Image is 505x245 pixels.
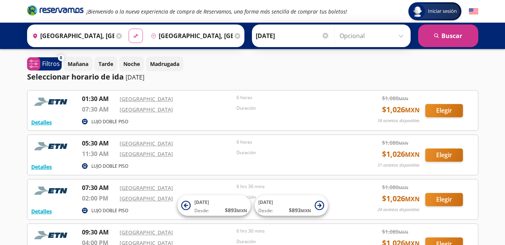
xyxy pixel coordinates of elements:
[378,162,420,168] p: 31 asientos disponibles
[31,139,73,154] img: RESERVAMOS
[399,229,408,235] small: MXN
[237,139,350,145] p: 6 horas
[382,149,420,160] span: $ 1,026
[27,57,62,70] button: 0Filtros
[399,96,408,101] small: MXN
[378,118,420,124] p: 34 asientos disponibles
[256,26,329,45] input: Elegir Fecha
[120,184,173,191] a: [GEOGRAPHIC_DATA]
[148,26,233,45] input: Buscar Destino
[469,7,478,16] button: English
[382,228,408,236] span: $ 1,080
[237,228,350,234] p: 6 hrs 30 mins
[194,207,209,214] span: Desde:
[237,105,350,112] p: Duración
[340,26,407,45] input: Opcional
[126,73,144,82] p: [DATE]
[425,104,463,117] button: Elegir
[382,104,420,115] span: $ 1,026
[27,5,83,18] a: Brand Logo
[146,57,183,71] button: Madrugada
[382,139,408,147] span: $ 1,080
[91,207,128,214] p: LUJO DOBLE PISO
[425,193,463,206] button: Elegir
[405,106,420,114] small: MXN
[82,94,116,103] p: 01:30 AM
[399,140,408,146] small: MXN
[258,207,273,214] span: Desde:
[150,60,179,68] p: Madrugada
[82,149,116,158] p: 11:30 AM
[86,8,347,15] em: ¡Bienvenido a la nueva experiencia de compra de Reservamos, una forma más sencilla de comprar tus...
[31,94,73,109] img: RESERVAMOS
[82,105,116,114] p: 07:30 AM
[31,183,73,198] img: RESERVAMOS
[29,26,114,45] input: Buscar Origen
[99,60,113,68] p: Tarde
[123,60,140,68] p: Noche
[31,163,52,171] button: Detalles
[382,94,408,102] span: $ 1,080
[258,199,273,205] span: [DATE]
[382,183,408,191] span: $ 1,080
[27,71,124,83] p: Seleccionar horario de ida
[82,228,116,237] p: 09:30 AM
[31,118,52,126] button: Detalles
[82,139,116,148] p: 05:30 AM
[42,59,60,68] p: Filtros
[378,207,420,213] p: 24 asientos disponibles
[237,94,350,101] p: 6 horas
[120,150,173,158] a: [GEOGRAPHIC_DATA]
[120,95,173,103] a: [GEOGRAPHIC_DATA]
[120,229,173,236] a: [GEOGRAPHIC_DATA]
[94,57,117,71] button: Tarde
[237,208,247,213] small: MXN
[120,195,173,202] a: [GEOGRAPHIC_DATA]
[119,57,144,71] button: Noche
[425,8,460,15] span: Iniciar sesión
[382,193,420,204] span: $ 1,026
[120,140,173,147] a: [GEOGRAPHIC_DATA]
[405,195,420,203] small: MXN
[399,185,408,190] small: MXN
[225,206,247,214] span: $ 893
[31,228,73,243] img: RESERVAMOS
[301,208,311,213] small: MXN
[91,118,128,125] p: LUJO DOBLE PISO
[91,163,128,170] p: LUJO DOBLE PISO
[31,207,52,215] button: Detalles
[405,150,420,159] small: MXN
[64,57,93,71] button: Mañana
[82,194,116,203] p: 02:00 PM
[27,5,83,16] i: Brand Logo
[194,199,209,205] span: [DATE]
[237,149,350,156] p: Duración
[255,195,328,216] button: [DATE]Desde:$893MXN
[289,206,311,214] span: $ 893
[237,194,350,201] p: Duración
[68,60,88,68] p: Mañana
[82,183,116,192] p: 07:30 AM
[60,55,62,61] span: 0
[425,149,463,162] button: Elegir
[237,238,350,245] p: Duración
[177,195,251,216] button: [DATE]Desde:$893MXN
[120,106,173,113] a: [GEOGRAPHIC_DATA]
[418,24,478,47] button: Buscar
[237,183,350,190] p: 6 hrs 30 mins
